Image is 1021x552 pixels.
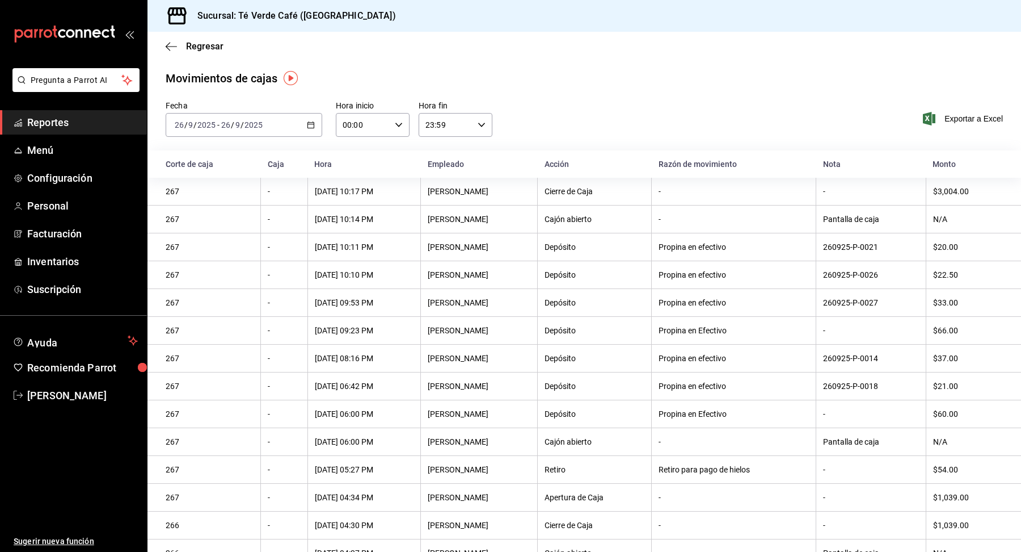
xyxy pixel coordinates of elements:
span: / [231,120,234,129]
div: 266 [166,521,254,530]
div: - [823,409,918,419]
div: $54.00 [933,465,1003,474]
div: - [659,493,809,502]
span: Reportes [27,115,138,130]
button: Pregunta a Parrot AI [12,68,140,92]
span: Pregunta a Parrot AI [31,74,122,86]
div: Empleado [428,160,531,169]
div: 267 [166,215,254,224]
span: Inventarios [27,254,138,269]
div: 260925-P-0018 [823,382,918,391]
div: - [268,409,301,419]
div: - [823,521,918,530]
div: Depósito [545,298,644,307]
input: -- [188,120,193,129]
div: Hora [314,160,414,169]
div: Caja [268,160,301,169]
div: [DATE] 08:16 PM [315,354,414,363]
div: Retiro [545,465,644,474]
div: - [268,493,301,502]
div: - [268,326,301,335]
span: - [217,120,220,129]
div: - [268,270,301,279]
input: ---- [244,120,263,129]
div: Propina en efectivo [659,298,809,307]
div: Depósito [545,326,644,335]
div: [PERSON_NAME] [428,521,530,530]
span: Sugerir nueva función [14,536,138,547]
div: Corte de caja [166,160,254,169]
div: - [268,187,301,196]
div: N/A [933,215,1003,224]
div: [DATE] 06:42 PM [315,382,414,391]
span: [PERSON_NAME] [27,388,138,403]
div: 267 [166,437,254,446]
div: [PERSON_NAME] [428,270,530,279]
input: -- [235,120,241,129]
input: -- [174,120,184,129]
input: ---- [197,120,216,129]
div: $33.00 [933,298,1003,307]
div: $22.50 [933,270,1003,279]
div: [PERSON_NAME] [428,382,530,391]
div: Depósito [545,354,644,363]
img: Tooltip marker [284,71,298,85]
div: [PERSON_NAME] [428,187,530,196]
div: - [659,521,809,530]
div: Retiro para pago de hielos [659,465,809,474]
div: 260925-P-0021 [823,242,918,252]
div: Razón de movimiento [659,160,809,169]
div: Propina en efectivo [659,242,809,252]
span: Suscripción [27,282,138,297]
div: 260925-P-0026 [823,270,918,279]
span: Ayuda [27,334,123,348]
div: Cajón abierto [545,437,644,446]
div: 267 [166,382,254,391]
span: Menú [27,143,138,158]
div: $20.00 [933,242,1003,252]
div: - [823,187,918,196]
div: Movimientos de cajas [166,70,278,87]
div: 267 [166,242,254,252]
button: Exportar a Excel [925,112,1003,126]
div: [PERSON_NAME] [428,409,530,419]
label: Fecha [166,102,322,110]
div: - [268,242,301,252]
div: - [268,215,301,224]
div: [DATE] 06:00 PM [315,437,414,446]
label: Hora fin [419,102,492,110]
div: $3,004.00 [933,187,1003,196]
div: 267 [166,326,254,335]
div: Propina en Efectivo [659,326,809,335]
div: 267 [166,465,254,474]
div: 267 [166,409,254,419]
button: Regresar [166,41,223,52]
div: $66.00 [933,326,1003,335]
h3: Sucursal: Té Verde Café ([GEOGRAPHIC_DATA]) [188,9,396,23]
div: [PERSON_NAME] [428,354,530,363]
span: Regresar [186,41,223,52]
div: Propina en efectivo [659,354,809,363]
div: $1,039.00 [933,493,1003,502]
div: $37.00 [933,354,1003,363]
div: Depósito [545,382,644,391]
div: 267 [166,298,254,307]
div: [DATE] 10:17 PM [315,187,414,196]
div: 267 [166,270,254,279]
div: [DATE] 10:11 PM [315,242,414,252]
div: 260925-P-0027 [823,298,918,307]
div: [DATE] 09:53 PM [315,298,414,307]
span: / [241,120,244,129]
span: / [193,120,197,129]
div: $21.00 [933,382,1003,391]
div: [PERSON_NAME] [428,493,530,502]
div: Propina en Efectivo [659,409,809,419]
div: [DATE] 04:30 PM [315,521,414,530]
div: [DATE] 05:27 PM [315,465,414,474]
div: - [268,465,301,474]
div: Acción [545,160,645,169]
div: - [823,493,918,502]
span: Recomienda Parrot [27,360,138,375]
div: - [659,215,809,224]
